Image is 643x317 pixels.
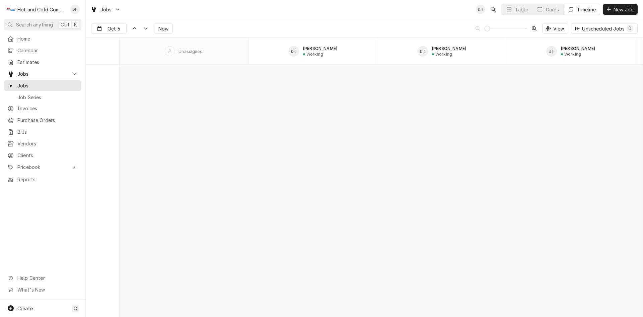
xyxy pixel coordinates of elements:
div: JT [546,46,557,57]
a: Home [4,33,81,44]
div: [PERSON_NAME] [561,46,595,51]
span: Job Series [17,94,78,101]
span: New Job [612,6,635,13]
span: Now [157,25,170,32]
div: Table [515,6,528,13]
a: Reports [4,174,81,185]
div: [PERSON_NAME] [432,46,466,51]
a: Purchase Orders [4,115,81,126]
button: Unscheduled Jobs0 [571,23,638,34]
a: Bills [4,126,81,137]
div: Jason Thomason's Avatar [546,46,557,57]
a: Go to Jobs [4,68,81,79]
span: Search anything [16,21,53,28]
div: Hot and Cold Commercial Kitchens, Inc.'s Avatar [6,5,15,14]
div: David Harris's Avatar [417,46,428,57]
div: SPACE for context menu [86,38,119,65]
a: Estimates [4,57,81,68]
a: Go to What's New [4,284,81,295]
span: Purchase Orders [17,117,78,124]
div: Working [564,52,581,57]
div: DH [70,5,80,14]
div: Timeline [577,6,596,13]
span: Home [17,35,78,42]
span: Calendar [17,47,78,54]
button: Oct 6 [91,23,127,34]
span: View [552,25,566,32]
span: Help Center [17,274,77,281]
div: Cards [546,6,559,13]
div: Daryl Harris's Avatar [476,5,485,14]
div: Working [435,52,452,57]
a: Jobs [4,80,81,91]
div: 0 [628,25,632,32]
span: Jobs [100,6,112,13]
button: Now [154,23,173,34]
span: Create [17,306,33,311]
div: Daryl Harris's Avatar [288,46,299,57]
a: Clients [4,150,81,161]
span: Pricebook [17,164,68,171]
div: Unscheduled Jobs [582,25,633,32]
a: Go to Help Center [4,272,81,283]
a: Job Series [4,92,81,103]
span: Ctrl [61,21,69,28]
div: DH [476,5,485,14]
span: Bills [17,128,78,135]
a: Vendors [4,138,81,149]
button: Search anythingCtrlK [4,19,81,30]
button: New Job [603,4,638,15]
span: Invoices [17,105,78,112]
span: Vendors [17,140,78,147]
button: Open search [488,4,499,15]
div: DH [417,46,428,57]
div: SPACE for context menu [120,38,635,65]
button: View [542,23,569,34]
span: Estimates [17,59,78,66]
span: Jobs [17,82,78,89]
div: H [6,5,15,14]
span: What's New [17,286,77,293]
div: Hot and Cold Commercial Kitchens, Inc. [17,6,67,13]
a: Go to Pricebook [4,162,81,173]
span: C [74,305,77,312]
span: K [74,21,77,28]
div: [PERSON_NAME] [303,46,337,51]
div: Working [306,52,323,57]
div: DH [288,46,299,57]
span: Reports [17,176,78,183]
a: Go to Jobs [88,4,123,15]
div: Daryl Harris's Avatar [70,5,80,14]
div: Unassigned [178,49,203,54]
span: Clients [17,152,78,159]
a: Calendar [4,45,81,56]
a: Invoices [4,103,81,114]
span: Jobs [17,70,68,77]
